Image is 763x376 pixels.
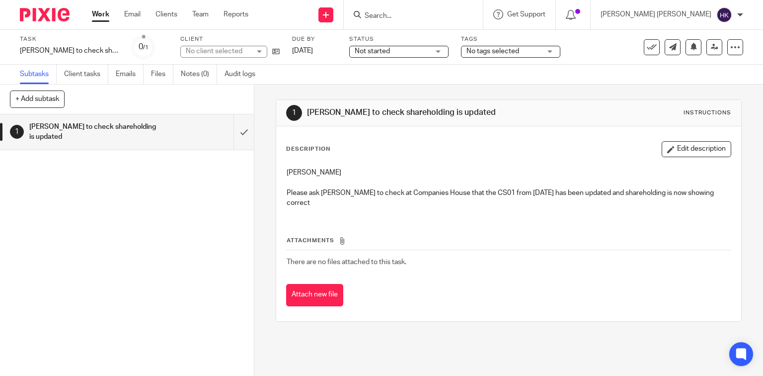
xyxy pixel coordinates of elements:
[20,46,119,56] div: Chris to check shareholding
[684,109,731,117] div: Instructions
[20,65,57,84] a: Subtasks
[716,7,732,23] img: svg%3E
[29,119,159,145] h1: [PERSON_NAME] to check shareholding is updated
[186,46,250,56] div: No client selected
[287,168,731,178] p: [PERSON_NAME]
[10,125,24,139] div: 1
[64,65,108,84] a: Client tasks
[20,46,119,56] div: [PERSON_NAME] to check shareholding
[143,45,149,50] small: /1
[292,35,337,43] label: Due by
[224,9,248,19] a: Reports
[466,48,519,55] span: No tags selected
[20,35,119,43] label: Task
[287,238,334,243] span: Attachments
[461,35,560,43] label: Tags
[349,35,449,43] label: Status
[292,47,313,54] span: [DATE]
[307,107,530,118] h1: [PERSON_NAME] to check shareholding is updated
[20,8,70,21] img: Pixie
[225,65,263,84] a: Audit logs
[151,65,173,84] a: Files
[180,35,280,43] label: Client
[116,65,144,84] a: Emails
[286,284,343,306] button: Attach new file
[139,41,149,53] div: 0
[92,9,109,19] a: Work
[662,141,731,157] button: Edit description
[155,9,177,19] a: Clients
[181,65,217,84] a: Notes (0)
[355,48,390,55] span: Not started
[364,12,453,21] input: Search
[286,105,302,121] div: 1
[124,9,141,19] a: Email
[192,9,209,19] a: Team
[10,91,65,107] button: + Add subtask
[287,188,731,208] p: Please ask [PERSON_NAME] to check at Companies House that the CS01 from [DATE] has been updated a...
[507,11,545,18] span: Get Support
[601,9,711,19] p: [PERSON_NAME] [PERSON_NAME]
[286,145,330,153] p: Description
[287,259,406,266] span: There are no files attached to this task.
